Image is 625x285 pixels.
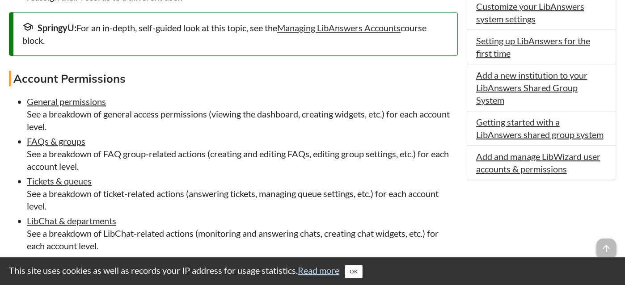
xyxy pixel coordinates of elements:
li: See a breakdown of FAQ group-related actions (creating and editing FAQs, editing group settings, ... [27,135,458,172]
a: Customize your LibAnswers system settings [476,1,584,24]
span: school [22,21,33,32]
a: Managing LibAnswers Accounts [277,22,401,33]
a: Getting started with a LibAnswers shared group system [476,117,604,140]
li: See a breakdown of LibChat-related actions (monitoring and answering chats, creating chat widgets... [27,214,458,252]
strong: SpringyU: [38,22,76,33]
a: FAQs & groups [27,136,85,147]
h4: Account Permissions [9,71,458,86]
li: See a breakdown of ticket-related actions (answering tickets, managing queue settings, etc.) for ... [27,175,458,212]
a: Read more [298,265,339,276]
a: Setting up LibAnswers for the first time [476,35,590,59]
a: LibChat & departments [27,215,116,226]
div: For an in-depth, self-guided look at this topic, see the course block. [22,21,448,46]
a: arrow_upward [596,239,616,250]
a: Tickets & queues [27,176,92,186]
a: General permissions [27,96,106,107]
a: Reference Analytics [27,255,104,266]
a: Add and manage LibWizard user accounts & permissions [476,151,600,174]
button: Close [345,265,363,278]
li: See a breakdown of general access permissions (viewing the dashboard, creating widgets, etc.) for... [27,95,458,133]
span: arrow_upward [596,239,616,258]
a: Add a new institution to your LibAnswers Shared Group System [476,70,587,105]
